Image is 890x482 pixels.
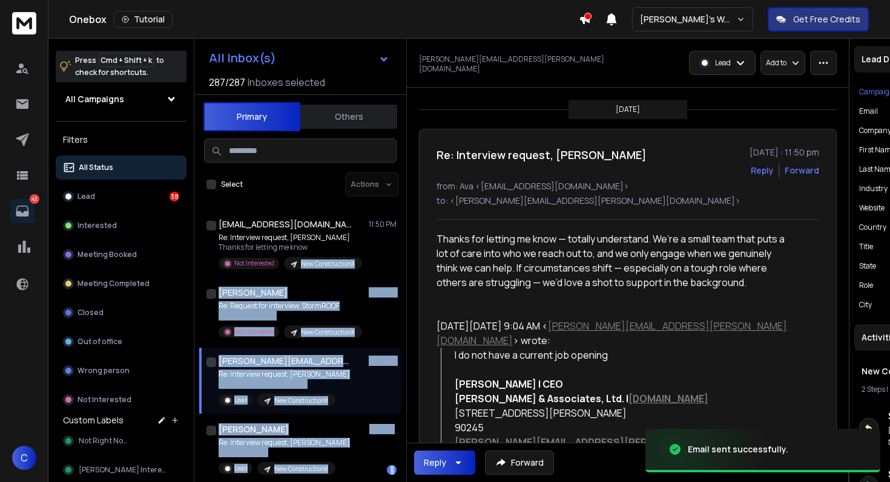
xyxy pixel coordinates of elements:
p: Wrong person [77,366,130,376]
p: Re: Request for interview, StormROOF [219,301,362,311]
p: title [859,242,873,252]
div: [DATE][DATE] 9:04 AM < > wrote: [437,319,790,348]
p: Get Free Credits [793,13,860,25]
p: Email [859,106,878,116]
button: Interested [56,213,186,238]
p: I'll take a look at [219,448,350,457]
p: [DATE] : 11:50 pm [750,146,819,158]
span: [STREET_ADDRESS][PERSON_NAME] 90245 [455,406,627,434]
p: State [859,261,876,271]
button: Others [300,103,397,130]
p: Not Interested [77,395,131,405]
p: Re: Interview request, [PERSON_NAME] [219,370,350,379]
div: Thanks for letting me know — totally understand. We’re a small team that puts a lot of care into ... [437,232,790,290]
span: [PERSON_NAME] & Associates, Ltd. | [455,392,708,405]
p: Lead [715,58,731,68]
h1: [PERSON_NAME] [219,287,288,299]
p: New ConstructionX [301,259,355,269]
p: Thanks for letting me know [219,379,350,389]
span: | [455,435,786,463]
h1: Re: Interview request, [PERSON_NAME] [437,146,647,163]
a: [PERSON_NAME][EMAIL_ADDRESS][PERSON_NAME][DOMAIN_NAME] [455,435,786,449]
button: C [12,446,36,470]
div: Reply [424,457,446,469]
button: Wrong person [56,359,186,383]
h1: All Campaigns [65,93,124,105]
p: Interested [77,221,117,230]
p: New ConstructionX [274,396,328,405]
h1: [EMAIL_ADDRESS][DOMAIN_NAME] [219,218,352,230]
button: Meeting Booked [56,243,186,267]
div: I do not have a current job opening [455,348,791,362]
p: Stop > On [DATE], [219,311,362,321]
button: Forward [485,451,554,475]
p: 11:50 PM [369,220,397,229]
button: All Status [56,155,186,180]
button: Closed [56,301,186,325]
button: All Inbox(s) [199,46,399,70]
p: [PERSON_NAME]'s Workspace [640,13,736,25]
p: [DATE] [616,105,640,114]
p: City [859,300,872,310]
p: Country [859,223,886,232]
p: Lead [234,396,248,405]
h1: All Inbox(s) [209,52,276,64]
p: 11:50 PM [369,356,397,366]
button: [PERSON_NAME] Interest [56,458,186,482]
p: Thanks for letting me know [219,243,362,252]
p: New ConstructionX [274,464,328,474]
button: Reply [414,451,475,475]
p: Lead [77,192,95,201]
p: Press to check for shortcuts. [75,54,164,79]
p: Not Interested [234,327,274,336]
a: 42 [10,199,35,223]
span: [PERSON_NAME] Interest [79,465,166,475]
p: Out of office [77,337,122,347]
h3: Custom Labels [63,414,124,426]
p: Re: Interview request, [PERSON_NAME] [219,233,362,243]
p: All Status [79,163,113,172]
p: role [859,281,873,290]
h3: Inboxes selected [248,75,325,90]
p: New ConstructionX [301,328,355,337]
p: Meeting Booked [77,250,137,259]
p: [PERSON_NAME][EMAIL_ADDRESS][PERSON_NAME][DOMAIN_NAME] [419,54,624,74]
p: Not Interested [234,259,274,268]
div: Onebox [69,11,579,28]
p: Re: Interview request, [PERSON_NAME] [219,438,350,448]
button: Out of office [56,330,186,354]
span: Cmd + Shift + k [99,53,154,67]
a: [PERSON_NAME][EMAIL_ADDRESS][PERSON_NAME][DOMAIN_NAME] [437,319,787,347]
button: Get Free Credits [768,7,869,31]
label: Select [221,180,243,189]
span: 287 / 287 [209,75,245,90]
div: 38 [170,192,179,201]
button: Tutorial [114,11,173,28]
div: Email sent successfully. [688,443,788,455]
button: Lead38 [56,184,186,209]
p: Add to [766,58,786,68]
p: Lead [234,464,248,473]
p: [DATE] [369,425,397,434]
p: Meeting Completed [77,279,150,288]
div: Forward [785,164,819,177]
p: 42 [30,194,39,204]
span: Not Right Now [79,436,128,446]
p: to: <[PERSON_NAME][EMAIL_ADDRESS][PERSON_NAME][DOMAIN_NAME]> [437,195,819,207]
p: website [859,203,885,213]
button: Meeting Completed [56,272,186,296]
p: 11:50 PM [369,288,397,298]
button: Not Right Now [56,429,186,453]
span: | CEO [538,377,563,391]
a: [DOMAIN_NAME] [628,392,708,405]
button: Primary [203,102,300,131]
h1: [PERSON_NAME][EMAIL_ADDRESS][PERSON_NAME][DOMAIN_NAME] [219,355,352,367]
p: industry [859,184,888,194]
button: All Campaigns [56,87,186,111]
h3: Filters [56,131,186,148]
p: from: Ava <[EMAIL_ADDRESS][DOMAIN_NAME]> [437,180,819,192]
h1: [PERSON_NAME] [219,423,289,435]
button: Reply [751,164,774,177]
